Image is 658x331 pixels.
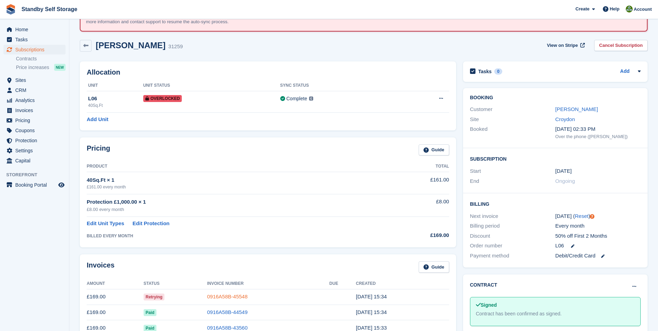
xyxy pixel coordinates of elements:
[470,177,555,185] div: End
[470,281,497,289] h2: Contract
[470,252,555,260] div: Payment method
[87,220,124,228] a: Edit Unit Types
[470,242,555,250] div: Order number
[87,176,382,184] div: 40Sq.Ft × 1
[3,180,66,190] a: menu
[470,222,555,230] div: Billing period
[626,6,633,12] img: Steve Hambridge
[589,213,595,220] div: Tooltip anchor
[419,144,449,156] a: Guide
[168,43,183,51] div: 31259
[87,289,144,305] td: £169.00
[594,40,648,51] a: Cancel Subscription
[87,233,382,239] div: BILLED EVERY MONTH
[15,136,57,145] span: Protection
[356,325,387,331] time: 2025-06-13 14:33:48 UTC
[382,231,449,239] div: £169.00
[15,156,57,165] span: Capital
[143,80,280,91] th: Unit Status
[3,75,66,85] a: menu
[3,105,66,115] a: menu
[3,126,66,135] a: menu
[15,35,57,44] span: Tasks
[555,167,572,175] time: 2024-01-13 00:00:00 UTC
[3,116,66,125] a: menu
[620,68,630,76] a: Add
[555,242,564,250] span: L06
[470,125,555,140] div: Booked
[555,106,598,112] a: [PERSON_NAME]
[3,146,66,155] a: menu
[87,68,449,76] h2: Allocation
[555,212,641,220] div: [DATE] ( )
[555,116,575,122] a: Croydon
[15,75,57,85] span: Sites
[356,309,387,315] time: 2025-07-13 14:34:04 UTC
[555,222,641,230] div: Every month
[555,178,575,184] span: Ongoing
[478,68,492,75] h2: Tasks
[382,194,449,217] td: £8.00
[610,6,619,12] span: Help
[470,116,555,124] div: Site
[16,56,66,62] a: Contracts
[470,167,555,175] div: Start
[555,232,641,240] div: 50% off First 2 Months
[144,309,156,316] span: Paid
[15,116,57,125] span: Pricing
[309,96,313,101] img: icon-info-grey-7440780725fd019a000dd9b08b2336e03edf1995a4989e88bcd33f0948082b44.svg
[470,212,555,220] div: Next invoice
[419,261,449,273] a: Guide
[634,6,652,13] span: Account
[3,45,66,54] a: menu
[575,213,588,219] a: Reset
[15,180,57,190] span: Booking Portal
[356,278,449,289] th: Created
[476,310,635,317] div: Contract has been confirmed as signed.
[143,95,182,102] span: Overlocked
[555,252,641,260] div: Debit/Credit Card
[6,4,16,15] img: stora-icon-8386f47178a22dfd0bd8f6a31ec36ba5ce8667c1dd55bd0f319d3a0aa187defe.svg
[207,325,248,331] a: 0916A58B-43560
[470,105,555,113] div: Customer
[15,126,57,135] span: Coupons
[16,64,49,71] span: Price increases
[15,146,57,155] span: Settings
[133,220,170,228] a: Edit Protection
[57,181,66,189] a: Preview store
[470,200,641,207] h2: Billing
[87,184,382,190] div: £161.00 every month
[15,85,57,95] span: CRM
[88,102,143,109] div: 40Sq.Ft
[3,85,66,95] a: menu
[16,63,66,71] a: Price increases NEW
[330,278,356,289] th: Due
[3,156,66,165] a: menu
[19,3,80,15] a: Standby Self Storage
[470,95,641,101] h2: Booking
[15,105,57,115] span: Invoices
[3,136,66,145] a: menu
[87,261,114,273] h2: Invoices
[3,35,66,44] a: menu
[87,144,110,156] h2: Pricing
[87,305,144,320] td: £169.00
[555,133,641,140] div: Over the phone ([PERSON_NAME])
[544,40,586,51] a: View on Stripe
[356,294,387,299] time: 2025-08-13 14:34:21 UTC
[3,95,66,105] a: menu
[494,68,502,75] div: 0
[207,278,330,289] th: Invoice Number
[3,25,66,34] a: menu
[575,6,589,12] span: Create
[382,172,449,194] td: £161.00
[15,25,57,34] span: Home
[15,45,57,54] span: Subscriptions
[6,171,69,178] span: Storefront
[547,42,578,49] span: View on Stripe
[382,161,449,172] th: Total
[144,278,207,289] th: Status
[476,302,635,309] div: Signed
[87,278,144,289] th: Amount
[287,95,307,102] div: Complete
